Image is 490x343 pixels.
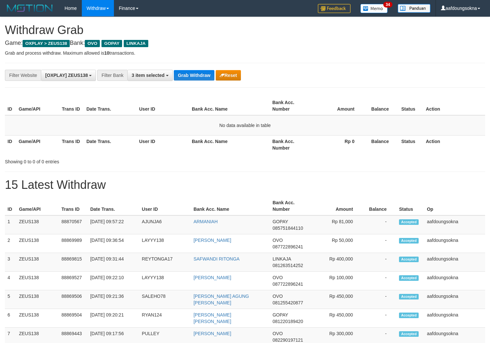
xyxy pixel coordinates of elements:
td: [DATE] 09:57:22 [88,215,139,234]
span: Copy 087722896241 to clipboard [273,244,303,249]
th: Bank Acc. Name [189,97,270,115]
span: Accepted [399,238,419,244]
td: - [363,234,396,253]
td: ZEUS138 [16,215,59,234]
img: MOTION_logo.png [5,3,55,13]
button: [OXPLAY] ZEUS138 [41,70,96,81]
td: ZEUS138 [16,253,59,272]
td: aafdoungsokna [424,272,485,290]
th: Balance [363,197,396,215]
td: 4 [5,272,16,290]
td: 88869989 [59,234,88,253]
span: LINKAJA [124,40,148,47]
th: Status [399,135,423,154]
th: Amount [313,197,363,215]
td: Rp 450,000 [313,290,363,309]
th: Rp 0 [313,135,364,154]
td: 88869506 [59,290,88,309]
span: Copy 085751844110 to clipboard [273,226,303,231]
td: [DATE] 09:22:10 [88,272,139,290]
span: Copy 087722896241 to clipboard [273,281,303,287]
div: Filter Website [5,70,41,81]
th: User ID [139,197,191,215]
td: Rp 400,000 [313,253,363,272]
th: Date Trans. [84,97,136,115]
div: Showing 0 to 0 of 0 entries [5,156,199,165]
h4: Game: Bank: [5,40,485,46]
span: 34 [383,2,392,8]
td: aafdoungsokna [424,253,485,272]
td: [DATE] 09:20:21 [88,309,139,328]
span: GOPAY [273,312,288,317]
td: AJUNJA6 [139,215,191,234]
span: OVO [273,238,283,243]
div: Filter Bank [97,70,127,81]
button: Grab Withdraw [174,70,214,81]
h1: 15 Latest Withdraw [5,178,485,191]
td: LAYYY138 [139,234,191,253]
td: aafdoungsokna [424,234,485,253]
th: Action [423,97,485,115]
td: - [363,290,396,309]
span: [OXPLAY] ZEUS138 [45,73,88,78]
td: ZEUS138 [16,234,59,253]
th: Bank Acc. Number [270,97,313,115]
th: Status [396,197,424,215]
td: 88870567 [59,215,88,234]
th: Trans ID [59,197,88,215]
span: LINKAJA [273,256,291,262]
th: Balance [364,97,399,115]
span: GOPAY [273,219,288,224]
th: Trans ID [59,135,84,154]
td: RYAN124 [139,309,191,328]
strong: 10 [104,50,109,56]
span: GOPAY [101,40,122,47]
td: Rp 450,000 [313,309,363,328]
th: Bank Acc. Number [270,135,313,154]
th: Game/API [16,97,59,115]
span: Accepted [399,257,419,262]
button: 3 item selected [127,70,172,81]
td: 88869504 [59,309,88,328]
td: [DATE] 09:21:36 [88,290,139,309]
img: Feedback.jpg [318,4,351,13]
td: No data available in table [5,115,485,135]
td: 2 [5,234,16,253]
td: 5 [5,290,16,309]
span: Accepted [399,219,419,225]
th: Trans ID [59,97,84,115]
td: - [363,253,396,272]
td: aafdoungsokna [424,215,485,234]
td: ZEUS138 [16,290,59,309]
a: [PERSON_NAME] [193,238,231,243]
span: Copy 081255420877 to clipboard [273,300,303,305]
a: [PERSON_NAME] [PERSON_NAME] [193,312,231,324]
span: OVO [273,331,283,336]
a: [PERSON_NAME] AGUNG [PERSON_NAME] [193,294,249,305]
th: Action [423,135,485,154]
td: LAYYY138 [139,272,191,290]
th: Game/API [16,135,59,154]
td: SALEHO78 [139,290,191,309]
td: 88869527 [59,272,88,290]
h1: Withdraw Grab [5,24,485,37]
td: REYTONGA17 [139,253,191,272]
th: Bank Acc. Number [270,197,313,215]
img: panduan.png [398,4,430,13]
span: OVO [273,275,283,280]
td: 6 [5,309,16,328]
th: User ID [136,135,189,154]
td: [DATE] 09:31:44 [88,253,139,272]
a: [PERSON_NAME] [193,331,231,336]
a: [PERSON_NAME] [193,275,231,280]
span: Copy 081263514252 to clipboard [273,263,303,268]
span: OXPLAY > ZEUS138 [23,40,70,47]
span: Accepted [399,313,419,318]
th: Date Trans. [88,197,139,215]
td: - [363,215,396,234]
th: User ID [136,97,189,115]
span: Accepted [399,294,419,299]
td: Rp 50,000 [313,234,363,253]
th: Bank Acc. Name [191,197,270,215]
td: 3 [5,253,16,272]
